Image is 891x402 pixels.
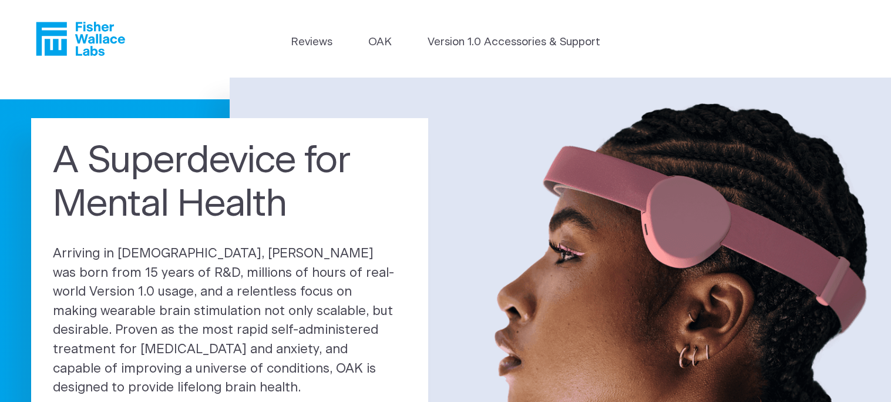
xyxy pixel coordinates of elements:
a: Reviews [291,34,332,51]
p: Arriving in [DEMOGRAPHIC_DATA], [PERSON_NAME] was born from 15 years of R&D, millions of hours of... [53,244,406,398]
h1: A Superdevice for Mental Health [53,140,406,226]
a: Fisher Wallace [36,22,125,56]
a: Version 1.0 Accessories & Support [428,34,600,51]
a: OAK [368,34,392,51]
